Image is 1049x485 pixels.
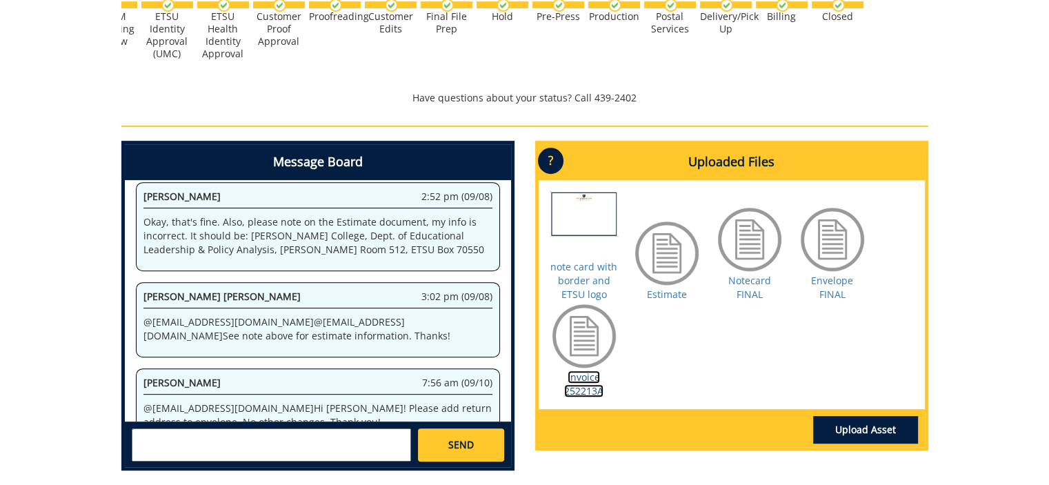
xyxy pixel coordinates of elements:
a: Notecard FINAL [728,274,771,301]
p: @ [EMAIL_ADDRESS][DOMAIN_NAME] @ [EMAIL_ADDRESS][DOMAIN_NAME] See note above for estimate informa... [143,315,492,343]
a: note card with border and ETSU logo [550,260,617,301]
div: Billing [756,10,808,23]
div: ETSU Health Identity Approval [197,10,249,60]
div: Delivery/Pick Up [700,10,752,35]
p: Okay, that's fine. Also, please note on the Estimate document, my info is incorrect. It should be... [143,215,492,257]
p: @ [EMAIL_ADDRESS][DOMAIN_NAME] Hi [PERSON_NAME]! Please add return address to envelope. No other ... [143,402,492,429]
div: Final File Prep [421,10,472,35]
h4: Message Board [125,144,511,180]
div: Customer Edits [365,10,417,35]
div: Postal Services [644,10,696,35]
div: Proofreading [309,10,361,23]
p: Have questions about your status? Call 439-2402 [121,91,928,105]
div: Production [588,10,640,23]
a: Upload Asset [813,416,918,444]
span: [PERSON_NAME] [PERSON_NAME] [143,290,301,303]
a: Envelope FINAL [811,274,853,301]
span: 3:02 pm (09/08) [421,290,492,304]
a: SEND [418,428,503,462]
div: Hold [477,10,528,23]
div: Customer Proof Approval [253,10,305,48]
p: ? [538,148,563,174]
span: 7:56 am (09/10) [422,376,492,390]
span: 2:52 pm (09/08) [421,190,492,204]
textarea: messageToSend [132,428,411,462]
a: Invoice 252213A [564,370,603,397]
h4: Uploaded Files [539,144,925,180]
a: Estimate [647,288,687,301]
span: [PERSON_NAME] [143,190,221,203]
div: Pre-Press [532,10,584,23]
span: [PERSON_NAME] [143,376,221,389]
div: Closed [812,10,863,23]
span: SEND [448,438,474,452]
div: ETSU Identity Approval (UMC) [141,10,193,60]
